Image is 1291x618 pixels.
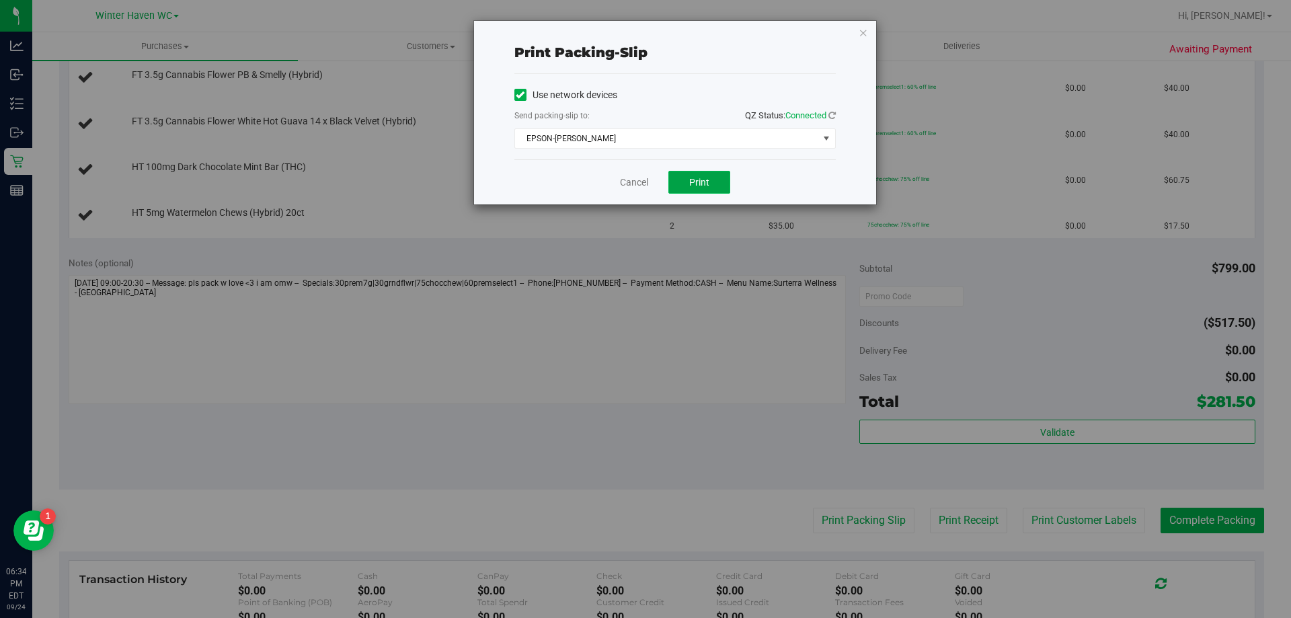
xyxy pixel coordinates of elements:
span: select [818,129,834,148]
button: Print [668,171,730,194]
span: QZ Status: [745,110,836,120]
span: Print [689,177,709,188]
label: Use network devices [514,88,617,102]
label: Send packing-slip to: [514,110,590,122]
span: EPSON-[PERSON_NAME] [515,129,818,148]
iframe: Resource center unread badge [40,508,56,525]
iframe: Resource center [13,510,54,551]
span: Connected [785,110,826,120]
span: Print packing-slip [514,44,648,61]
a: Cancel [620,176,648,190]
